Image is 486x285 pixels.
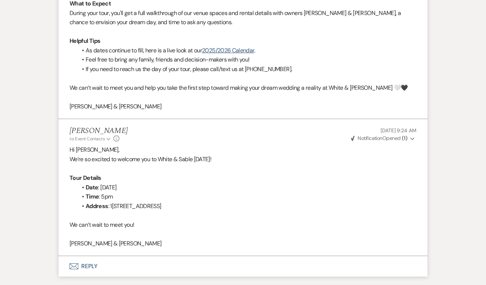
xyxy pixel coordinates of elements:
li: : 1 [77,201,416,211]
p: We can’t wait to meet you and help you take the first step toward making your dream wedding a rea... [70,83,416,93]
p: [PERSON_NAME] & [PERSON_NAME] [70,102,416,111]
strong: Date [86,184,98,191]
span: Notification [358,135,382,141]
strong: Address [86,202,108,210]
span: [STREET_ADDRESS] [112,202,161,210]
li: : [DATE] [77,183,416,192]
span: Opened [351,135,407,141]
p: We can’t wait to meet you! [70,220,416,230]
button: Reply [59,256,427,277]
p: We’re so excited to welcome you to White & Sable [DATE]! [70,155,416,164]
span: [DATE] 9:24 AM [381,127,416,134]
span: to: Event Contacts [70,136,105,142]
p: [PERSON_NAME] & [PERSON_NAME] [70,239,416,248]
li: Feel free to bring any family, friends and decision-makers with you! [77,55,416,64]
button: NotificationOpened (1) [350,134,416,142]
strong: Helpful Tips [70,37,100,45]
li: If you need to reach us the day of your tour, please call/text us at [PHONE_NUMBER]. [77,64,416,74]
li: As dates continue to fill, here is a live look at our . [77,46,416,55]
h5: [PERSON_NAME] [70,126,128,136]
p: Hi [PERSON_NAME], [70,145,416,155]
strong: Time [86,193,99,200]
li: : 5pm [77,192,416,201]
strong: ( 1 ) [402,135,407,141]
p: During your tour, you'll get a full walkthrough of our venue spaces and rental details with owner... [70,8,416,27]
button: to: Event Contacts [70,136,112,142]
a: 2025/2026 Calendar [202,47,254,54]
strong: Tour Details [70,174,101,182]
